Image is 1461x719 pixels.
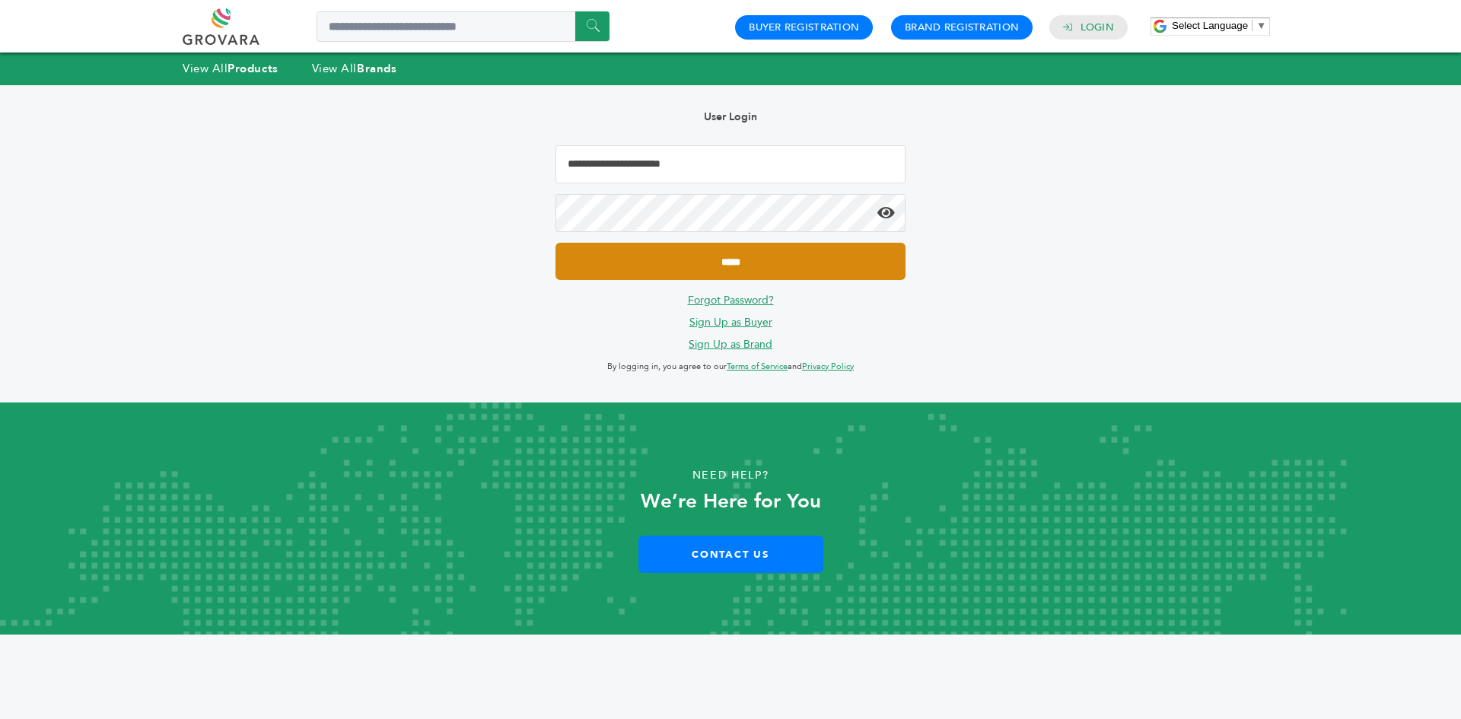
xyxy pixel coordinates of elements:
a: Brand Registration [905,21,1019,34]
a: Forgot Password? [688,293,774,307]
span: ▼ [1256,20,1266,31]
strong: Products [228,61,278,76]
a: Contact Us [638,536,823,573]
input: Password [555,194,906,232]
p: By logging in, you agree to our and [555,358,906,376]
a: Privacy Policy [802,361,854,372]
a: View AllProducts [183,61,279,76]
strong: Brands [357,61,396,76]
a: Sign Up as Buyer [689,315,772,329]
a: View AllBrands [312,61,397,76]
input: Email Address [555,145,906,183]
strong: We’re Here for You [641,488,821,515]
a: Terms of Service [727,361,788,372]
span: Select Language [1172,20,1248,31]
b: User Login [704,110,757,124]
input: Search a product or brand... [317,11,610,42]
a: Login [1081,21,1114,34]
a: Sign Up as Brand [689,337,772,352]
a: Select Language​ [1172,20,1266,31]
span: ​ [1252,20,1253,31]
a: Buyer Registration [749,21,859,34]
p: Need Help? [73,464,1388,487]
